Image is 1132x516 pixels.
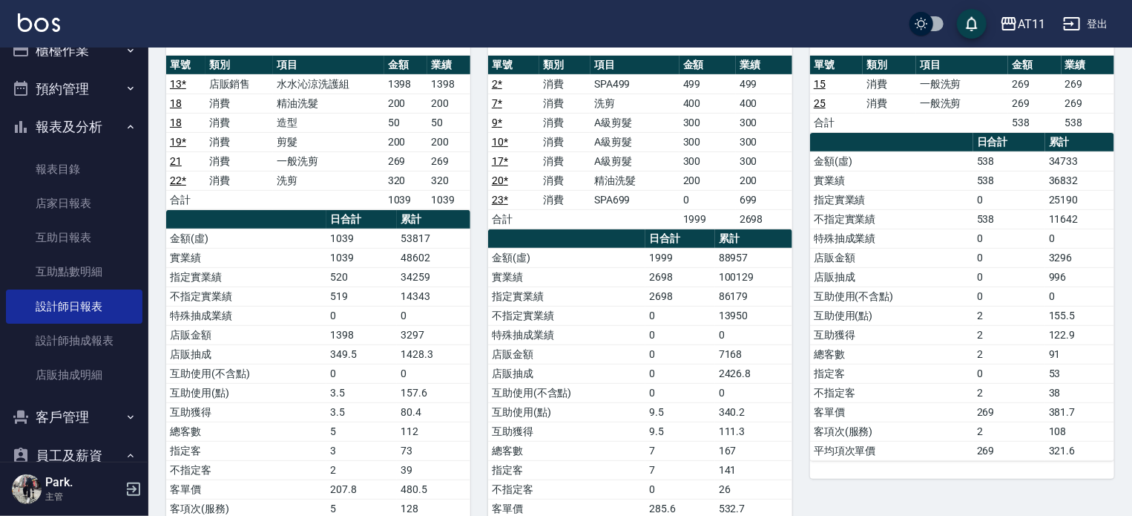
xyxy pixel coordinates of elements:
[397,422,470,441] td: 112
[645,287,715,306] td: 2698
[679,132,736,151] td: 300
[205,151,273,171] td: 消費
[590,56,679,75] th: 項目
[736,94,792,113] td: 400
[679,113,736,132] td: 300
[1045,306,1114,325] td: 155.5
[973,151,1045,171] td: 538
[1045,248,1114,267] td: 3296
[645,480,715,499] td: 0
[736,190,792,209] td: 699
[1045,133,1114,152] th: 累計
[810,422,973,441] td: 客項次(服務)
[273,56,384,75] th: 項目
[326,287,397,306] td: 519
[326,460,397,480] td: 2
[397,402,470,422] td: 80.4
[273,132,384,151] td: 剪髮
[326,480,397,499] td: 207.8
[973,306,1045,325] td: 2
[6,398,142,437] button: 客戶管理
[166,325,326,344] td: 店販金額
[810,287,973,306] td: 互助使用(不含點)
[715,364,792,383] td: 2426.8
[166,460,326,480] td: 不指定客
[645,229,715,249] th: 日合計
[679,209,736,229] td: 1999
[326,306,397,325] td: 0
[810,229,973,248] td: 特殊抽成業績
[715,229,792,249] th: 累計
[6,324,142,358] a: 設計師抽成報表
[973,441,1045,460] td: 269
[810,190,973,209] td: 指定實業績
[6,70,142,108] button: 預約管理
[397,383,470,402] td: 157.6
[1062,113,1115,132] td: 538
[166,402,326,422] td: 互助獲得
[1045,325,1114,344] td: 122.9
[539,151,590,171] td: 消費
[973,344,1045,364] td: 2
[814,97,826,109] a: 25
[645,383,715,402] td: 0
[539,171,590,190] td: 消費
[645,441,715,460] td: 7
[994,9,1051,39] button: AT11
[736,113,792,132] td: 300
[6,358,142,392] a: 店販抽成明細
[205,171,273,190] td: 消費
[326,248,397,267] td: 1039
[715,480,792,499] td: 26
[1045,229,1114,248] td: 0
[1008,94,1061,113] td: 269
[590,113,679,132] td: A級剪髮
[590,94,679,113] td: 洗剪
[1018,15,1045,33] div: AT11
[679,171,736,190] td: 200
[715,325,792,344] td: 0
[427,151,470,171] td: 269
[863,94,915,113] td: 消費
[679,94,736,113] td: 400
[166,422,326,441] td: 總客數
[590,132,679,151] td: A級剪髮
[645,306,715,325] td: 0
[810,267,973,287] td: 店販抽成
[645,364,715,383] td: 0
[166,287,326,306] td: 不指定實業績
[715,422,792,441] td: 111.3
[488,325,645,344] td: 特殊抽成業績
[488,209,539,229] td: 合計
[715,344,792,364] td: 7168
[973,422,1045,441] td: 2
[6,437,142,475] button: 員工及薪資
[326,402,397,422] td: 3.5
[916,56,1008,75] th: 項目
[645,325,715,344] td: 0
[273,171,384,190] td: 洗剪
[6,152,142,186] a: 報表目錄
[539,94,590,113] td: 消費
[166,56,205,75] th: 單號
[1008,56,1061,75] th: 金額
[1045,344,1114,364] td: 91
[973,287,1045,306] td: 0
[973,190,1045,209] td: 0
[326,422,397,441] td: 5
[166,383,326,402] td: 互助使用(點)
[1057,10,1114,38] button: 登出
[273,113,384,132] td: 造型
[45,475,121,490] h5: Park.
[170,155,182,167] a: 21
[1062,74,1115,94] td: 269
[810,151,973,171] td: 金額(虛)
[736,151,792,171] td: 300
[863,74,915,94] td: 消費
[1045,441,1114,460] td: 321.6
[810,113,863,132] td: 合計
[736,74,792,94] td: 499
[205,113,273,132] td: 消費
[326,229,397,248] td: 1039
[397,287,470,306] td: 14343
